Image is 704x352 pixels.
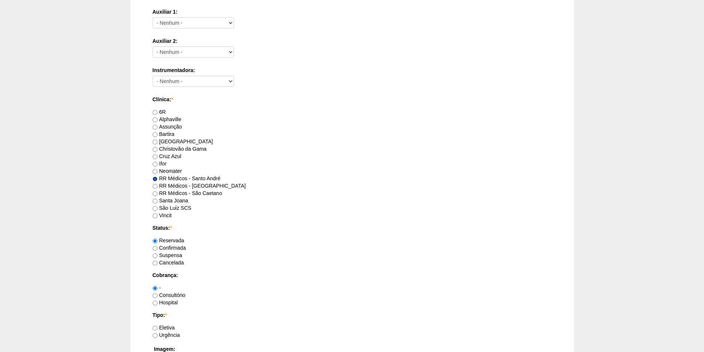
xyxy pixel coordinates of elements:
[153,293,157,298] input: Consultório
[153,292,186,298] label: Consultório
[153,161,167,167] label: Ifor
[153,300,178,305] label: Hospital
[153,285,161,291] label: -
[153,253,157,258] input: Suspensa
[153,110,157,115] input: 6R
[153,169,157,174] input: Neomater
[165,312,167,318] span: Este campo é obrigatório.
[153,286,157,291] input: -
[153,124,182,130] label: Assunção
[153,109,166,115] label: 6R
[153,271,552,279] label: Cobrança:
[153,326,157,331] input: Eletiva
[170,225,172,231] span: Este campo é obrigatório.
[153,224,552,232] label: Status:
[153,301,157,305] input: Hospital
[153,311,552,319] label: Tipo:
[153,252,182,258] label: Suspensa
[153,66,552,74] label: Instrumentadora:
[153,260,184,266] label: Cancelada
[153,37,552,45] label: Auxiliar 2:
[153,325,175,331] label: Eletiva
[153,198,188,204] label: Santa Joana
[153,177,157,181] input: RR Médicos - Santo André
[171,96,173,102] span: Este campo é obrigatório.
[153,125,157,130] input: Assunção
[153,139,213,144] label: [GEOGRAPHIC_DATA]
[153,245,186,251] label: Confirmada
[153,261,157,266] input: Cancelada
[153,117,157,122] input: Alphaville
[153,175,221,181] label: RR Médicos - Santo André
[153,212,172,218] label: Vincit
[153,146,207,152] label: Christovão da Gama
[153,332,180,338] label: Urgência
[153,153,181,159] label: Cruz Azul
[153,184,157,189] input: RR Médicos - [GEOGRAPHIC_DATA]
[153,168,182,174] label: Neomater
[153,246,157,251] input: Confirmada
[153,191,157,196] input: RR Médicos - São Caetano
[153,140,157,144] input: [GEOGRAPHIC_DATA]
[153,190,222,196] label: RR Médicos - São Caetano
[153,239,157,243] input: Reservada
[153,333,157,338] input: Urgência
[153,213,157,218] input: Vincit
[153,116,181,122] label: Alphaville
[153,183,246,189] label: RR Médicos - [GEOGRAPHIC_DATA]
[153,199,157,204] input: Santa Joana
[153,147,157,152] input: Christovão da Gama
[153,205,191,211] label: São Luiz SCS
[153,237,184,243] label: Reservada
[153,96,552,103] label: Clínica:
[153,162,157,167] input: Ifor
[153,206,157,211] input: São Luiz SCS
[153,131,174,137] label: Bartira
[153,154,157,159] input: Cruz Azul
[153,8,552,16] label: Auxiliar 1:
[153,132,157,137] input: Bartira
